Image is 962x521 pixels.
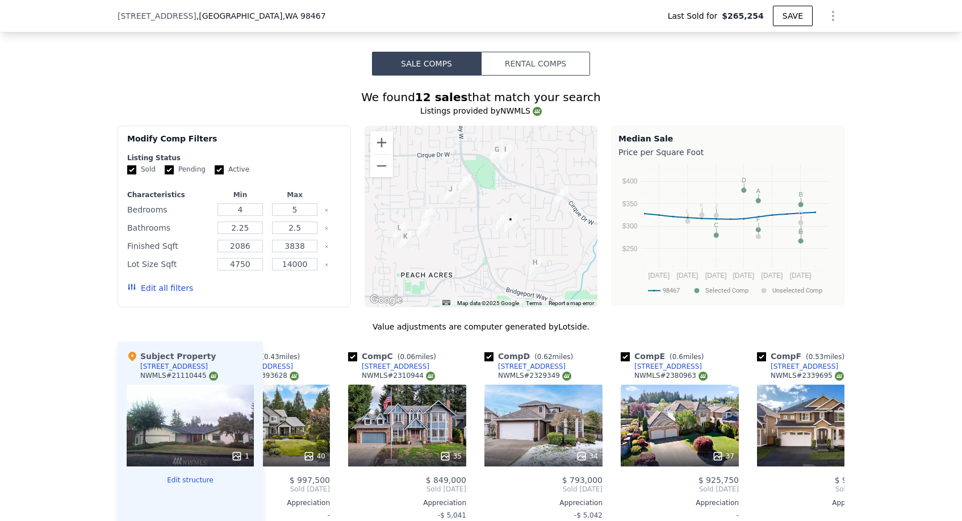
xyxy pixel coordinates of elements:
[481,52,590,76] button: Rental Comps
[440,451,462,462] div: 35
[127,202,211,218] div: Bedrooms
[426,476,466,485] span: $ 849,000
[290,476,330,485] span: $ 997,500
[484,498,603,507] div: Appreciation
[417,218,430,237] div: 5704 78th Avenue Ct W
[622,222,638,230] text: $300
[118,321,844,332] div: Value adjustments are computer generated by Lotside .
[835,476,875,485] span: $ 977,908
[705,287,748,294] text: Selected Comp
[212,498,330,507] div: Appreciation
[324,244,329,249] button: Clear
[362,371,435,381] div: NWMLS # 2310944
[290,372,299,381] img: NWMLS Logo
[324,262,329,267] button: Clear
[530,353,578,361] span: ( miles)
[722,10,764,22] span: $265,254
[367,293,405,307] a: Open this area in Google Maps (opens a new window)
[209,372,218,381] img: NWMLS Logo
[798,191,802,198] text: B
[127,153,341,162] div: Listing Status
[809,353,824,361] span: 0.53
[622,200,638,208] text: $350
[498,362,566,371] div: [STREET_ADDRESS]
[529,257,541,276] div: 6621 61st St W
[303,451,325,462] div: 40
[700,202,704,209] text: K
[348,485,466,494] span: Sold [DATE]
[549,300,594,306] a: Report a map error
[348,498,466,507] div: Appreciation
[756,187,761,194] text: A
[370,131,393,154] button: Zoom in
[537,353,553,361] span: 0.62
[798,209,803,216] text: H
[699,372,708,381] img: NWMLS Logo
[574,511,603,519] span: -$ 5,042
[499,144,512,163] div: 4820 70th Ave W
[504,214,517,233] div: 5623 69th Avenue Ct W
[801,353,849,361] span: ( miles)
[484,351,578,362] div: Comp D
[699,476,739,485] span: $ 925,750
[215,190,265,199] div: Min
[621,498,739,507] div: Appreciation
[742,177,746,184] text: D
[822,5,844,27] button: Show Options
[618,144,837,160] div: Price per Square Foot
[714,202,718,209] text: J
[634,371,708,381] div: NWMLS # 2380963
[264,353,279,361] span: 0.43
[118,89,844,105] div: We found that match your search
[362,362,429,371] div: [STREET_ADDRESS]
[196,10,326,22] span: , [GEOGRAPHIC_DATA]
[442,300,450,305] button: Keyboard shortcuts
[757,351,849,362] div: Comp F
[118,105,844,116] div: Listings provided by NWMLS
[668,10,722,22] span: Last Sold for
[648,272,670,280] text: [DATE]
[757,362,838,371] a: [STREET_ADDRESS]
[533,107,542,116] img: NWMLS Logo
[127,133,341,153] div: Modify Comp Filters
[771,362,838,371] div: [STREET_ADDRESS]
[367,293,405,307] img: Google
[756,216,760,223] text: F
[622,177,638,185] text: $400
[484,362,566,371] a: [STREET_ADDRESS]
[772,287,822,294] text: Unselected Comp
[372,52,481,76] button: Sale Comps
[672,353,683,361] span: 0.6
[618,160,837,302] svg: A chart.
[140,362,208,371] div: [STREET_ADDRESS]
[562,372,571,381] img: NWMLS Logo
[399,231,412,250] div: 8024 58th St W
[140,371,218,381] div: NWMLS # 21110445
[400,353,415,361] span: 0.06
[622,245,638,253] text: $250
[762,272,783,280] text: [DATE]
[686,208,689,215] text: L
[165,165,206,174] label: Pending
[438,511,466,519] span: -$ 5,041
[348,351,441,362] div: Comp C
[498,371,571,381] div: NWMLS # 2329349
[324,226,329,231] button: Clear
[348,362,429,371] a: [STREET_ADDRESS]
[835,372,844,381] img: NWMLS Logo
[790,272,812,280] text: [DATE]
[127,190,211,199] div: Characteristics
[393,222,405,241] div: 8112 57th St W
[212,485,330,494] span: Sold [DATE]
[270,190,320,199] div: Max
[127,476,254,485] button: Edit structure
[127,238,211,254] div: Finished Sqft
[771,371,844,381] div: NWMLS # 2339695
[490,140,503,159] div: 4814 70th Avenue Ct W
[576,451,598,462] div: 34
[282,11,325,20] span: , WA 98467
[257,353,304,361] span: ( miles)
[618,133,837,144] div: Median Sale
[621,485,739,494] span: Sold [DATE]
[798,228,802,235] text: E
